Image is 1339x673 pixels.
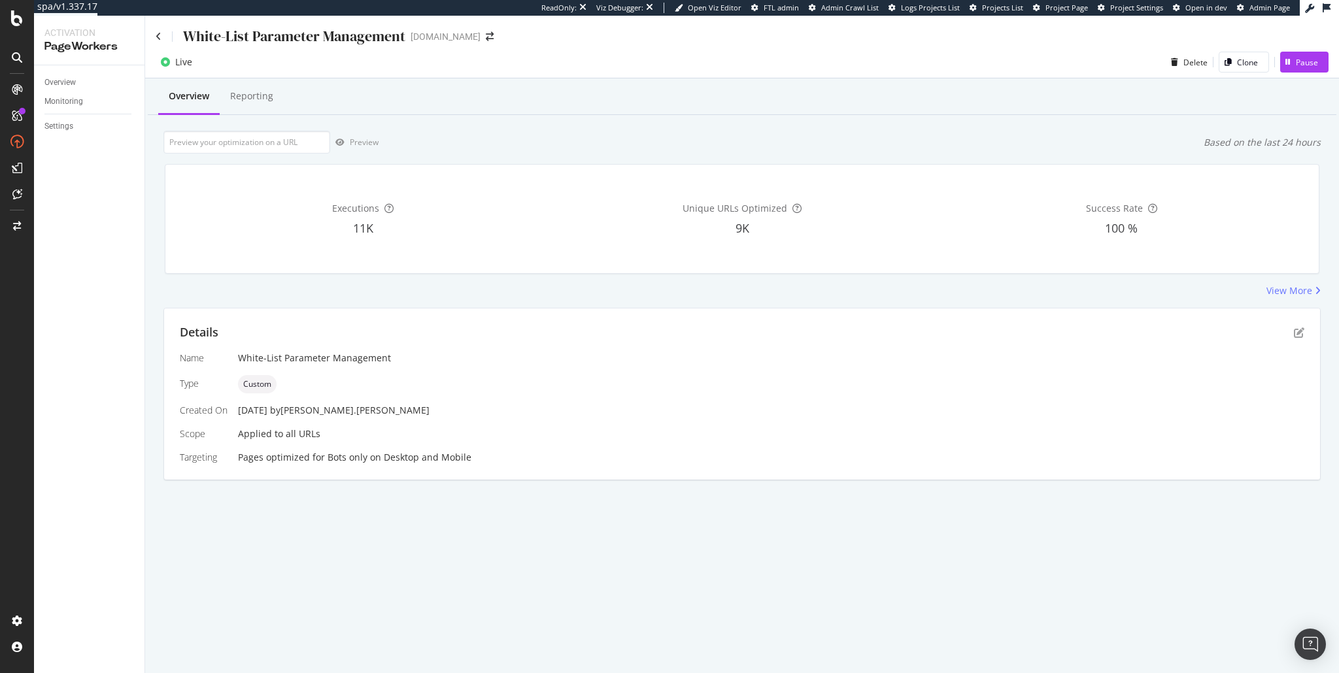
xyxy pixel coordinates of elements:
[238,451,1304,464] div: Pages optimized for on
[411,30,481,43] div: [DOMAIN_NAME]
[1033,3,1088,13] a: Project Page
[384,451,471,464] div: Desktop and Mobile
[486,32,494,41] div: arrow-right-arrow-left
[821,3,879,12] span: Admin Crawl List
[970,3,1023,13] a: Projects List
[44,120,135,133] a: Settings
[982,3,1023,12] span: Projects List
[1266,284,1312,297] div: View More
[541,3,577,13] div: ReadOnly:
[44,76,76,90] div: Overview
[751,3,799,13] a: FTL admin
[180,427,228,440] div: Scope
[1294,327,1304,338] div: pen-to-square
[1166,52,1208,73] button: Delete
[180,324,218,341] div: Details
[596,3,643,13] div: Viz Debugger:
[230,90,273,103] div: Reporting
[1249,3,1290,12] span: Admin Page
[1098,3,1163,13] a: Project Settings
[243,380,271,388] span: Custom
[270,404,430,417] div: by [PERSON_NAME].[PERSON_NAME]
[1296,57,1318,68] div: Pause
[353,220,373,236] span: 11K
[175,56,192,69] div: Live
[1045,3,1088,12] span: Project Page
[44,76,135,90] a: Overview
[180,352,1304,464] div: Applied to all URLs
[180,352,228,365] div: Name
[238,352,1304,365] div: White-List Parameter Management
[169,90,209,103] div: Overview
[1105,220,1138,236] span: 100 %
[1266,284,1321,297] a: View More
[1086,202,1143,214] span: Success Rate
[683,202,787,214] span: Unique URLs Optimized
[1280,52,1329,73] button: Pause
[44,95,135,108] a: Monitoring
[44,39,134,54] div: PageWorkers
[183,26,405,46] div: White-List Parameter Management
[764,3,799,12] span: FTL admin
[328,451,367,464] div: Bots only
[44,26,134,39] div: Activation
[1237,3,1290,13] a: Admin Page
[156,32,161,41] a: Click to go back
[675,3,741,13] a: Open Viz Editor
[238,375,277,393] div: neutral label
[332,202,379,214] span: Executions
[350,137,379,148] div: Preview
[1185,3,1227,12] span: Open in dev
[1204,136,1321,149] div: Based on the last 24 hours
[44,95,83,108] div: Monitoring
[688,3,741,12] span: Open Viz Editor
[330,132,379,153] button: Preview
[901,3,960,12] span: Logs Projects List
[809,3,879,13] a: Admin Crawl List
[1183,57,1208,68] div: Delete
[163,131,330,154] input: Preview your optimization on a URL
[44,120,73,133] div: Settings
[238,404,1304,417] div: [DATE]
[1173,3,1227,13] a: Open in dev
[1219,52,1269,73] button: Clone
[180,451,228,464] div: Targeting
[889,3,960,13] a: Logs Projects List
[736,220,749,236] span: 9K
[180,404,228,417] div: Created On
[1237,57,1258,68] div: Clone
[180,377,228,390] div: Type
[1295,629,1326,660] div: Open Intercom Messenger
[1110,3,1163,12] span: Project Settings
